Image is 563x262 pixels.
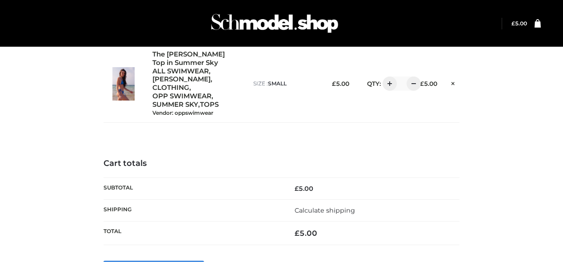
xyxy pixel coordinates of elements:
[511,20,527,27] a: £5.00
[104,199,282,221] th: Shipping
[104,177,282,199] th: Subtotal
[152,101,198,109] a: SUMMER SKY
[420,80,437,87] bdi: 5.00
[152,50,244,117] div: , , , , ,
[268,80,287,87] span: SMALL
[295,185,299,193] span: £
[358,77,409,91] div: QTY:
[152,75,211,84] a: [PERSON_NAME]
[200,101,219,109] a: TOPS
[511,20,515,27] span: £
[208,6,341,41] img: Schmodel Admin 964
[152,109,213,116] small: Vendor: oppswimwear
[152,50,236,67] a: The [PERSON_NAME] Top in Summer Sky
[420,80,424,87] span: £
[104,159,459,169] h4: Cart totals
[332,80,349,87] bdi: 5.00
[253,80,321,88] p: size :
[295,206,355,214] a: Calculate shipping
[332,80,336,87] span: £
[295,229,317,238] bdi: 5.00
[446,77,459,89] a: Remove this item
[295,229,299,238] span: £
[152,92,212,101] a: OPP SWIMWEAR
[152,84,189,92] a: CLOTHING
[152,67,209,76] a: ALL SWIMWEAR
[511,20,527,27] bdi: 5.00
[104,222,282,245] th: Total
[295,185,313,193] bdi: 5.00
